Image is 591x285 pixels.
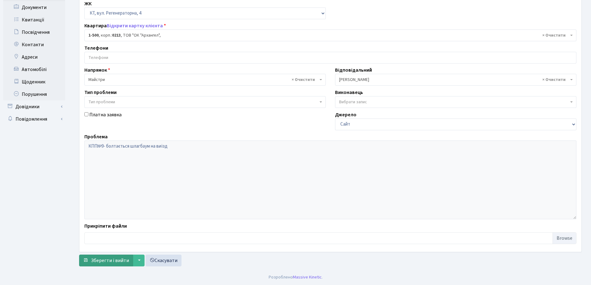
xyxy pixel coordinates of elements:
[269,274,323,281] div: Розроблено .
[339,99,367,105] span: Вибрати запис
[339,77,569,83] span: Коровін О.Д.
[84,66,110,74] label: Напрямок
[542,77,566,83] span: Видалити всі елементи
[3,1,65,14] a: Документи
[542,32,566,38] span: Видалити всі елементи
[3,88,65,100] a: Порушення
[89,111,122,118] label: Платна заявка
[84,44,108,52] label: Телефони
[3,51,65,63] a: Адреси
[146,255,181,266] a: Скасувати
[3,26,65,38] a: Посвідчення
[84,29,576,41] span: <b>1-500</b>, корп.: <b>0213</b>, ТОВ "ОК "Архангел",
[88,99,115,105] span: Тип проблеми
[292,77,315,83] span: Видалити всі елементи
[88,32,99,38] b: 1-500
[88,32,569,38] span: <b>1-500</b>, корп.: <b>0213</b>, ТОВ "ОК "Архангел",
[84,22,166,29] label: Квартира
[293,274,322,280] a: Massive Kinetic
[84,74,326,86] span: Майстри
[3,14,65,26] a: Квитанції
[335,111,356,118] label: Джерело
[84,133,108,140] label: Проблема
[88,77,318,83] span: Майстри
[335,66,372,74] label: Відповідальний
[3,76,65,88] a: Щоденник
[79,255,133,266] button: Зберегти і вийти
[3,63,65,76] a: Автомобілі
[335,89,363,96] label: Виконавець
[3,113,65,125] a: Повідомлення
[107,22,163,29] a: Відкрити картку клієнта
[3,100,65,113] a: Довідники
[85,52,576,63] input: Телефони
[84,140,576,219] textarea: КПП№9- болтається шлагбаум на виїзд
[335,74,576,86] span: Коровін О.Д.
[91,257,129,264] span: Зберегти і вийти
[84,89,117,96] label: Тип проблеми
[84,222,127,230] label: Прикріпити файли
[3,38,65,51] a: Контакти
[112,32,121,38] b: 0213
